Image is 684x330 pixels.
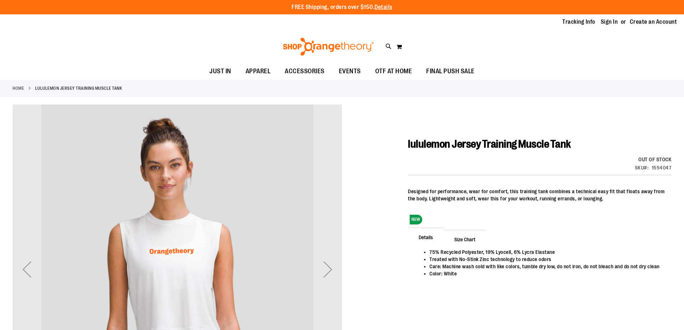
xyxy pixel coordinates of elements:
span: OTF AT HOME [375,63,412,79]
a: Home [13,85,24,92]
span: APPAREL [246,63,271,79]
a: Sign In [601,18,618,26]
span: Details [408,228,444,246]
span: EVENTS [339,63,361,79]
li: Color: White [429,270,664,277]
li: 75% Recycled Polyester, 19% Lyocell, 6% Lycra Elastane [429,248,664,256]
a: Details [374,4,392,10]
li: Treated with No-Stink Zinc technology to reduce odors [429,256,664,263]
span: Size Chart [443,230,486,248]
a: Create an Account [630,18,677,26]
span: FINAL PUSH SALE [426,63,475,79]
div: Availability [635,156,672,163]
p: FREE Shipping, orders over $150. [292,3,392,11]
strong: lululemon Jersey Training Muscle Tank [35,85,122,92]
div: Designed for performance, wear for comfort, this training tank combines a technical easy fit that... [408,188,671,202]
span: NEW [410,215,422,224]
img: Shop Orangetheory [282,38,375,56]
span: ACCESSORIES [285,63,325,79]
a: Tracking Info [562,18,595,26]
span: JUST IN [209,63,231,79]
strong: SKU [635,165,649,171]
span: Out of stock [638,157,671,162]
div: 1554047 [652,164,672,171]
li: Care: Machine wash cold with like colors, tumble dry low, do not iron, do not bleach and do not d... [429,263,664,270]
span: lululemon Jersey Training Muscle Tank [408,138,571,150]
